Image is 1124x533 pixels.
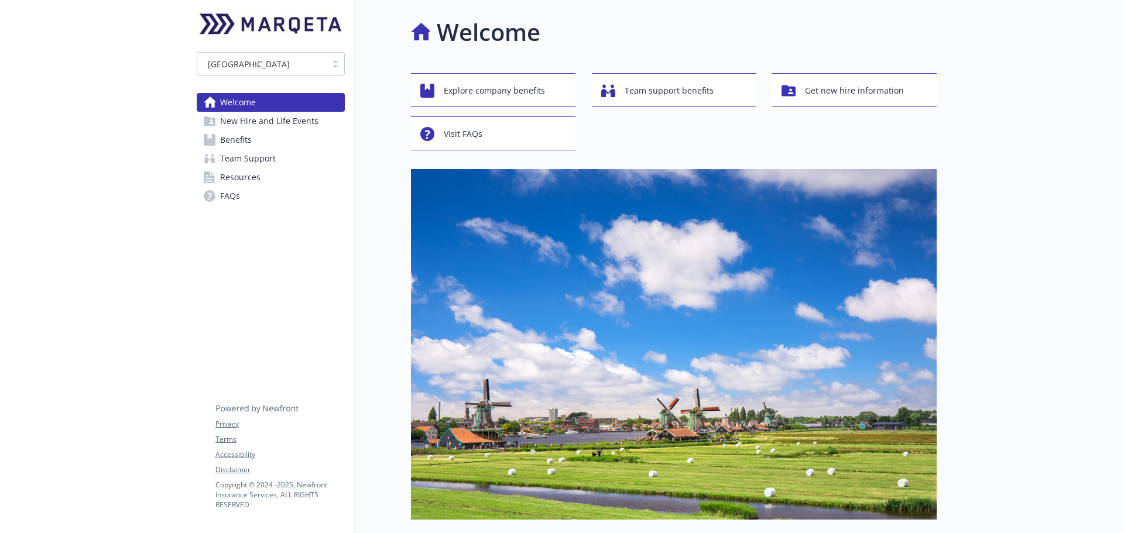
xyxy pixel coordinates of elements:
[197,93,345,112] a: Welcome
[215,465,344,475] a: Disclaimer
[197,187,345,205] a: FAQs
[215,434,344,445] a: Terms
[215,449,344,460] a: Accessibility
[203,58,321,70] span: [GEOGRAPHIC_DATA]
[220,168,261,187] span: Resources
[805,80,904,102] span: Get new hire information
[592,73,756,107] button: Team support benefits
[220,187,240,205] span: FAQs
[444,123,482,145] span: Visit FAQs
[197,112,345,130] a: New Hire and Life Events
[625,80,714,102] span: Team support benefits
[197,168,345,187] a: Resources
[411,169,937,520] img: overview page banner
[437,15,540,50] h1: Welcome
[197,149,345,168] a: Team Support
[215,419,344,429] a: Privacy
[197,130,345,149] a: Benefits
[220,93,256,112] span: Welcome
[444,80,545,102] span: Explore company benefits
[220,130,252,149] span: Benefits
[772,73,937,107] button: Get new hire information
[215,480,344,510] p: Copyright © 2024 - 2025 , Newfront Insurance Services, ALL RIGHTS RESERVED
[208,58,290,70] span: [GEOGRAPHIC_DATA]
[220,149,276,168] span: Team Support
[220,112,318,130] span: New Hire and Life Events
[411,116,575,150] button: Visit FAQs
[411,73,575,107] button: Explore company benefits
